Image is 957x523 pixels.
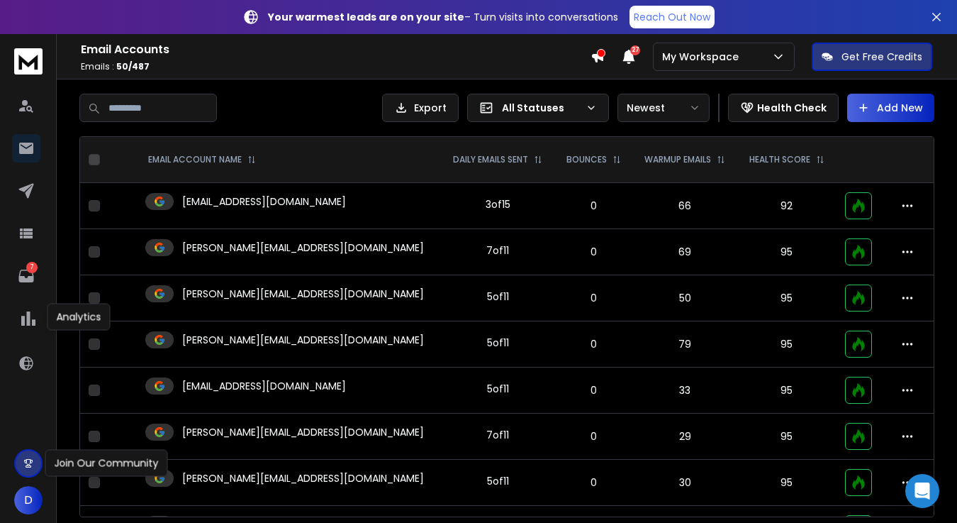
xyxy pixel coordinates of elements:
p: [EMAIL_ADDRESS][DOMAIN_NAME] [182,379,346,393]
button: Health Check [728,94,839,122]
td: 66 [632,183,737,229]
div: 7 of 11 [486,428,509,442]
td: 95 [737,460,836,506]
p: DAILY EMAILS SENT [453,154,528,165]
button: Add New [847,94,934,122]
p: HEALTH SCORE [749,154,810,165]
div: 5 of 11 [487,290,509,304]
td: 30 [632,460,737,506]
p: BOUNCES [566,154,607,165]
p: Health Check [757,101,827,115]
div: 5 of 11 [487,382,509,396]
td: 92 [737,183,836,229]
td: 33 [632,368,737,414]
div: 3 of 15 [486,197,510,211]
p: Get Free Credits [841,50,922,64]
div: 7 of 11 [486,243,509,258]
td: 69 [632,229,737,275]
p: [PERSON_NAME][EMAIL_ADDRESS][DOMAIN_NAME] [182,287,424,301]
strong: Your warmest leads are on your site [268,10,464,24]
p: 0 [563,429,624,444]
span: 50 / 487 [116,60,150,72]
p: All Statuses [502,101,580,115]
p: Reach Out Now [634,10,710,24]
div: EMAIL ACCOUNT NAME [148,154,256,165]
p: 0 [563,199,624,213]
p: 0 [563,245,624,259]
div: 5 of 11 [487,474,509,488]
button: D [14,486,43,514]
p: My Workspace [662,50,744,64]
p: 0 [563,337,624,351]
p: – Turn visits into conversations [268,10,618,24]
p: [PERSON_NAME][EMAIL_ADDRESS][DOMAIN_NAME] [182,471,424,485]
td: 50 [632,275,737,321]
button: Get Free Credits [812,43,932,71]
p: [PERSON_NAME][EMAIL_ADDRESS][DOMAIN_NAME] [182,333,424,347]
td: 95 [737,414,836,460]
p: 0 [563,383,624,397]
div: Open Intercom Messenger [905,474,939,508]
p: [PERSON_NAME][EMAIL_ADDRESS][DOMAIN_NAME] [182,241,424,255]
p: 7 [26,262,38,273]
a: 7 [12,262,40,290]
td: 95 [737,229,836,275]
img: logo [14,48,43,75]
a: Reach Out Now [629,6,715,28]
td: 95 [737,321,836,368]
h1: Email Accounts [81,41,591,58]
td: 95 [737,275,836,321]
p: [EMAIL_ADDRESS][DOMAIN_NAME] [182,194,346,209]
p: 0 [563,475,624,490]
td: 95 [737,368,836,414]
p: [PERSON_NAME][EMAIL_ADDRESS][DOMAIN_NAME] [182,425,424,439]
div: 5 of 11 [487,336,509,350]
p: WARMUP EMAILS [644,154,711,165]
button: Export [382,94,459,122]
div: Join Our Community [45,450,168,477]
span: 27 [630,45,640,55]
div: Analytics [47,304,111,331]
p: 0 [563,291,624,305]
p: Emails : [81,61,591,72]
td: 29 [632,414,737,460]
td: 79 [632,321,737,368]
button: Newest [617,94,710,122]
